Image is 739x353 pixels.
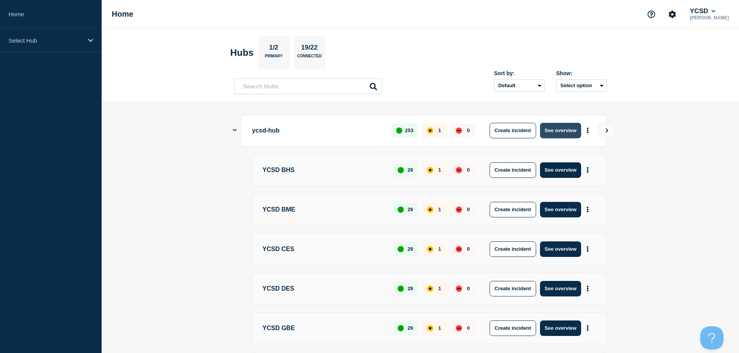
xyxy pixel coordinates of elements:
[398,286,404,292] div: up
[467,325,470,331] p: 0
[297,54,322,62] p: Connected
[467,167,470,173] p: 0
[230,47,254,58] h2: Hubs
[688,7,717,15] button: YCSD
[490,162,536,178] button: Create incident
[265,54,283,62] p: Primary
[494,70,545,76] div: Sort by:
[556,70,607,76] div: Show:
[427,167,433,173] div: affected
[583,242,593,256] button: More actions
[252,123,383,138] p: ycsd-hub
[266,44,281,54] p: 1/2
[456,286,462,292] div: down
[234,78,382,94] input: Search Hubs
[427,246,433,252] div: affected
[556,79,607,92] button: Select option
[583,202,593,217] button: More actions
[456,325,462,331] div: down
[456,246,462,252] div: down
[407,207,413,212] p: 29
[583,281,593,296] button: More actions
[700,326,723,350] iframe: Help Scout Beacon - Open
[427,127,433,134] div: affected
[467,127,470,133] p: 0
[494,79,545,92] select: Sort by
[263,320,384,336] p: YCSD GBE
[405,127,414,133] p: 253
[398,246,404,252] div: up
[438,286,441,291] p: 1
[540,281,581,296] button: See overview
[643,6,659,22] button: Support
[583,123,593,138] button: More actions
[540,320,581,336] button: See overview
[540,202,581,217] button: See overview
[438,167,441,173] p: 1
[490,241,536,257] button: Create incident
[398,167,404,173] div: up
[490,320,536,336] button: Create incident
[456,207,462,213] div: down
[540,162,581,178] button: See overview
[664,6,680,22] button: Account settings
[263,202,384,217] p: YCSD BME
[407,325,413,331] p: 29
[438,246,441,252] p: 1
[398,207,404,213] div: up
[298,44,321,54] p: 19/22
[456,167,462,173] div: down
[112,10,133,19] h1: Home
[233,127,237,133] button: Show Connected Hubs
[396,127,402,134] div: up
[456,127,462,134] div: down
[438,207,441,212] p: 1
[467,246,470,252] p: 0
[467,286,470,291] p: 0
[9,37,83,44] p: Select Hub
[583,163,593,177] button: More actions
[263,241,384,257] p: YCSD CES
[438,127,441,133] p: 1
[599,123,614,138] button: View
[540,123,581,138] button: See overview
[427,325,433,331] div: affected
[583,321,593,335] button: More actions
[490,281,536,296] button: Create incident
[407,246,413,252] p: 29
[427,207,433,213] div: affected
[688,15,730,21] p: [PERSON_NAME]
[427,286,433,292] div: affected
[263,162,384,178] p: YCSD BHS
[407,286,413,291] p: 29
[490,202,536,217] button: Create incident
[407,167,413,173] p: 29
[398,325,404,331] div: up
[467,207,470,212] p: 0
[263,281,384,296] p: YCSD DES
[490,123,536,138] button: Create incident
[540,241,581,257] button: See overview
[438,325,441,331] p: 1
